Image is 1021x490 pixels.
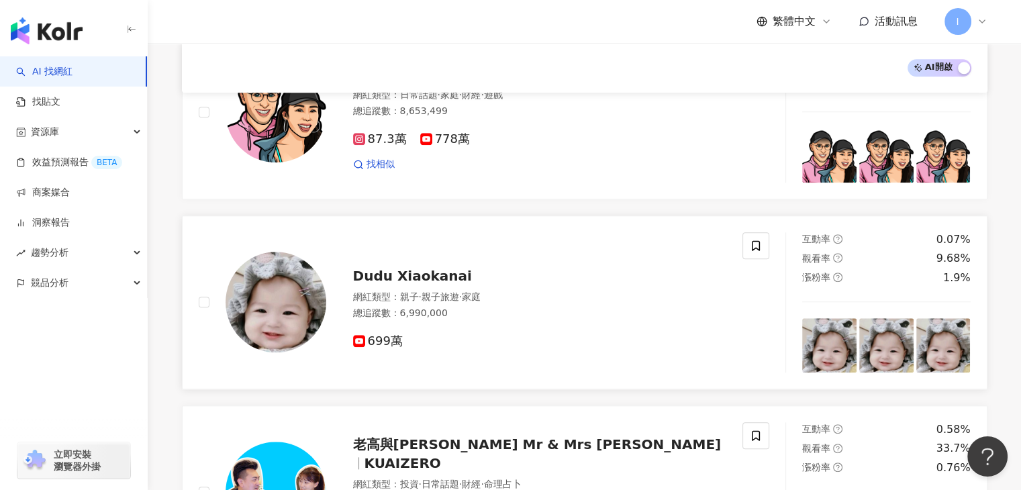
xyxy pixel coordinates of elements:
span: 命理占卜 [484,479,522,489]
div: 1.9% [943,271,971,285]
span: 投資 [400,479,419,489]
span: 繁體中文 [773,14,816,29]
span: KUAIZERO [364,455,441,471]
span: 找相似 [367,158,395,171]
span: 親子旅遊 [422,291,459,302]
span: · [419,291,422,302]
span: 699萬 [353,334,403,348]
span: · [459,89,462,100]
span: 觀看率 [802,443,830,454]
span: question-circle [833,462,842,472]
img: post-image [802,128,857,183]
div: 33.7% [936,441,971,456]
img: post-image [859,128,914,183]
span: 競品分析 [31,268,68,298]
img: post-image [916,318,971,373]
a: KOL AvatarRoman and [PERSON_NAME]網紅類型：日常話題·家庭·財經·遊戲總追蹤數：8,653,49987.3萬778萬找相似互動率question-circle0.... [182,26,987,199]
span: 778萬 [420,132,470,146]
span: 87.3萬 [353,132,407,146]
span: 互動率 [802,234,830,244]
a: 洞察報告 [16,216,70,230]
span: 財經 [462,89,481,100]
span: 日常話題 [400,89,438,100]
span: 資源庫 [31,117,59,147]
span: · [459,479,462,489]
img: KOL Avatar [226,62,326,162]
div: 0.07% [936,232,971,247]
span: · [481,89,483,100]
span: 漲粉率 [802,272,830,283]
div: 總追蹤數 ： 8,653,499 [353,105,727,118]
span: 家庭 [440,89,459,100]
span: 家庭 [462,291,481,302]
div: 網紅類型 ： [353,291,727,304]
div: 0.76% [936,460,971,475]
span: question-circle [833,253,842,262]
a: 商案媒合 [16,186,70,199]
span: rise [16,248,26,258]
span: 觀看率 [802,253,830,264]
a: 找貼文 [16,95,60,109]
iframe: Help Scout Beacon - Open [967,436,1008,477]
span: 趨勢分析 [31,238,68,268]
div: 0.58% [936,422,971,437]
div: 總追蹤數 ： 6,990,000 [353,307,727,320]
a: 效益預測報告BETA [16,156,122,169]
span: 老高與[PERSON_NAME] Mr & Mrs [PERSON_NAME] [353,436,722,452]
img: post-image [916,128,971,183]
span: question-circle [833,444,842,453]
span: · [459,291,462,302]
a: searchAI 找網紅 [16,65,72,79]
a: 找相似 [353,158,395,171]
div: 網紅類型 ： [353,89,727,102]
span: 親子 [400,291,419,302]
img: post-image [802,318,857,373]
span: 財經 [462,479,481,489]
span: question-circle [833,424,842,434]
span: 遊戲 [484,89,503,100]
span: 立即安裝 瀏覽器外掛 [54,448,101,473]
div: 9.68% [936,251,971,266]
img: KOL Avatar [226,252,326,352]
img: logo [11,17,83,44]
span: · [481,479,483,489]
span: 互動率 [802,424,830,434]
span: question-circle [833,273,842,282]
span: Dudu Xiaokanai [353,268,472,284]
span: 日常話題 [422,479,459,489]
span: I [956,14,959,29]
a: chrome extension立即安裝 瀏覽器外掛 [17,442,130,479]
img: chrome extension [21,450,48,471]
span: · [438,89,440,100]
span: · [419,479,422,489]
span: 活動訊息 [875,15,918,28]
span: question-circle [833,234,842,244]
img: post-image [859,318,914,373]
span: 漲粉率 [802,462,830,473]
a: KOL AvatarDudu Xiaokanai網紅類型：親子·親子旅遊·家庭總追蹤數：6,990,000699萬互動率question-circle0.07%觀看率question-circl... [182,215,987,389]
